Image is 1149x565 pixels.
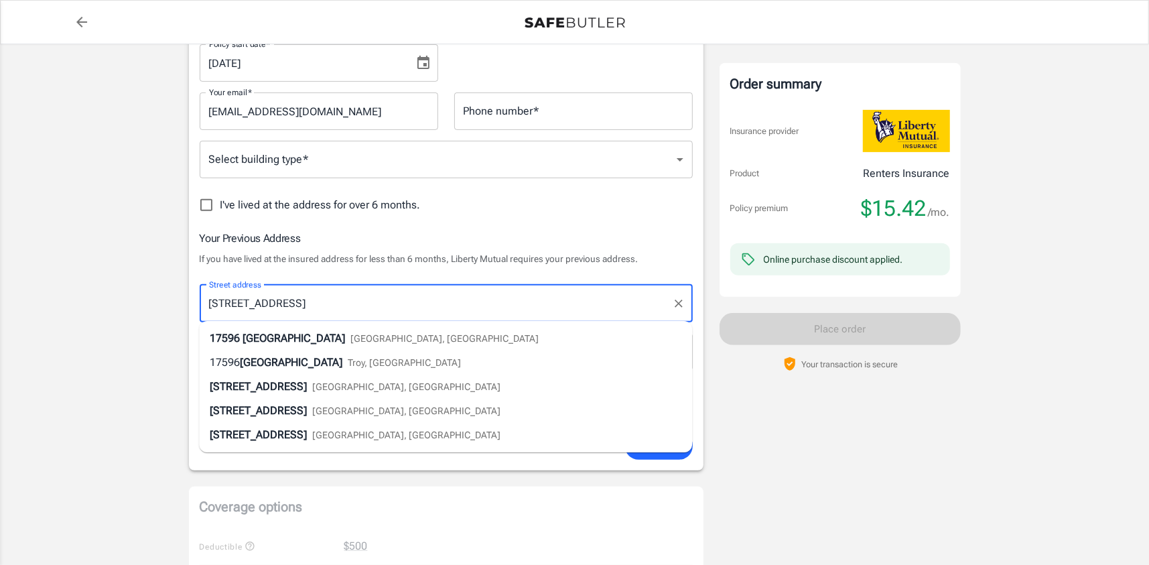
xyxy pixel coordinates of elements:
[348,357,461,368] span: Troy, [GEOGRAPHIC_DATA]
[240,356,342,369] span: [GEOGRAPHIC_DATA]
[312,405,500,416] span: [GEOGRAPHIC_DATA], [GEOGRAPHIC_DATA]
[209,86,252,98] label: Your email
[730,74,950,94] div: Order summary
[200,230,693,247] h6: Your Previous Address
[243,332,345,344] span: [GEOGRAPHIC_DATA]
[200,252,693,265] p: If you have lived at the insured address for less than 6 months, Liberty Mutual requires your pre...
[410,50,437,76] button: Choose date, selected date is Sep 4, 2025
[730,125,799,138] p: Insurance provider
[210,380,307,393] span: [STREET_ADDRESS]
[525,17,625,28] img: Back to quotes
[669,294,688,313] button: Clear
[200,44,405,82] input: MM/DD/YYYY
[210,428,307,441] span: [STREET_ADDRESS]
[312,381,500,392] span: [GEOGRAPHIC_DATA], [GEOGRAPHIC_DATA]
[802,358,898,371] p: Your transaction is secure
[209,279,261,290] label: Street address
[210,404,307,417] span: [STREET_ADDRESS]
[730,202,789,215] p: Policy premium
[210,356,240,369] span: 17596
[862,195,927,222] span: $15.42
[929,203,950,222] span: /mo.
[68,9,95,36] a: back to quotes
[730,167,760,180] p: Product
[864,166,950,182] p: Renters Insurance
[350,333,539,344] span: [GEOGRAPHIC_DATA], [GEOGRAPHIC_DATA]
[454,92,693,130] input: Enter number
[200,92,438,130] input: Enter email
[210,332,240,344] span: 17596
[863,110,950,152] img: Liberty Mutual
[312,430,500,440] span: [GEOGRAPHIC_DATA], [GEOGRAPHIC_DATA]
[220,197,421,213] span: I've lived at the address for over 6 months.
[764,253,903,266] div: Online purchase discount applied.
